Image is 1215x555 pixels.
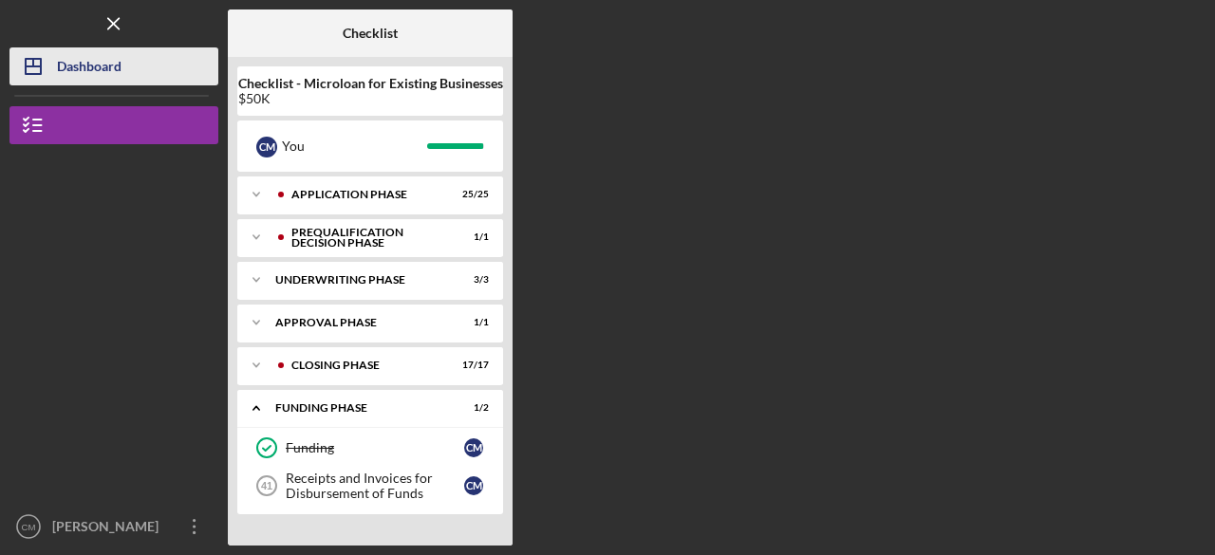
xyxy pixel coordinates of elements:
div: Underwriting Phase [275,274,441,286]
b: Checklist [343,26,398,41]
b: Checklist - Microloan for Existing Businesses [238,76,503,91]
button: Dashboard [9,47,218,85]
div: Application Phase [291,189,441,200]
div: 17 / 17 [455,360,489,371]
a: FundingCM [247,429,494,467]
button: CM[PERSON_NAME] [9,508,218,546]
div: C M [464,476,483,495]
div: 1 / 1 [455,231,489,243]
div: [PERSON_NAME] [47,508,171,550]
div: Funding Phase [275,402,441,414]
div: 25 / 25 [455,189,489,200]
text: CM [22,522,36,532]
div: Prequalification Decision Phase [291,227,441,249]
div: C M [464,438,483,457]
div: C M [256,137,277,157]
div: Funding [286,440,464,455]
div: Closing Phase [291,360,441,371]
div: Receipts and Invoices for Disbursement of Funds [286,471,464,501]
div: 1 / 2 [455,402,489,414]
div: 3 / 3 [455,274,489,286]
tspan: 41 [261,480,272,491]
div: $50K [238,91,503,106]
a: 41Receipts and Invoices for Disbursement of FundsCM [247,467,494,505]
div: Dashboard [57,47,121,90]
div: You [282,130,427,162]
div: 1 / 1 [455,317,489,328]
div: Approval Phase [275,317,441,328]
